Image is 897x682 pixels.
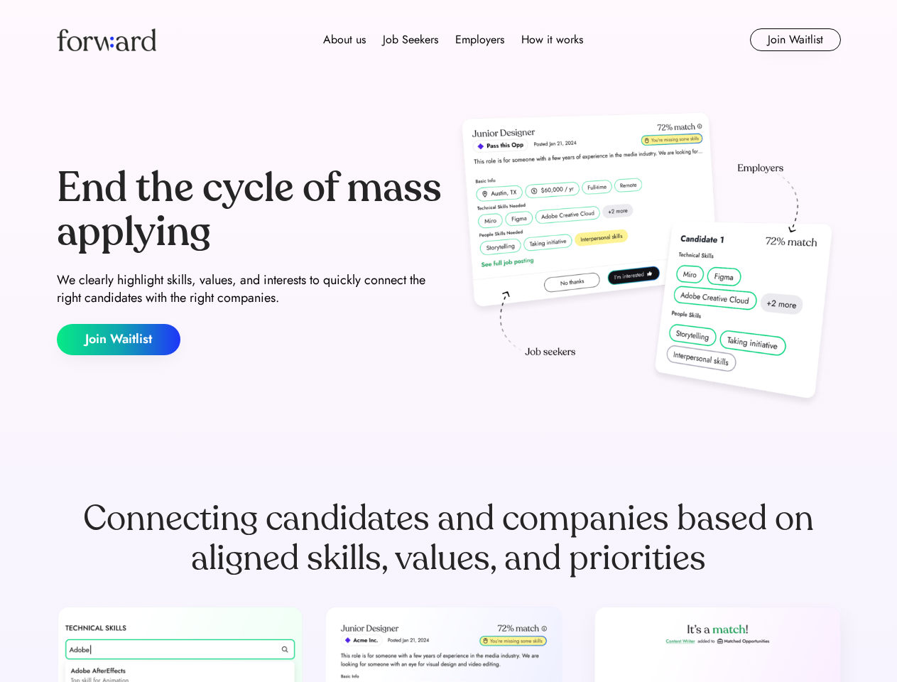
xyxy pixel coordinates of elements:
button: Join Waitlist [750,28,841,51]
img: hero-image.png [455,108,841,413]
div: End the cycle of mass applying [57,166,443,254]
button: Join Waitlist [57,324,180,355]
div: Job Seekers [383,31,438,48]
div: We clearly highlight skills, values, and interests to quickly connect the right candidates with t... [57,271,443,307]
div: Connecting candidates and companies based on aligned skills, values, and priorities [57,499,841,578]
div: About us [323,31,366,48]
div: How it works [521,31,583,48]
img: Forward logo [57,28,156,51]
div: Employers [455,31,504,48]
